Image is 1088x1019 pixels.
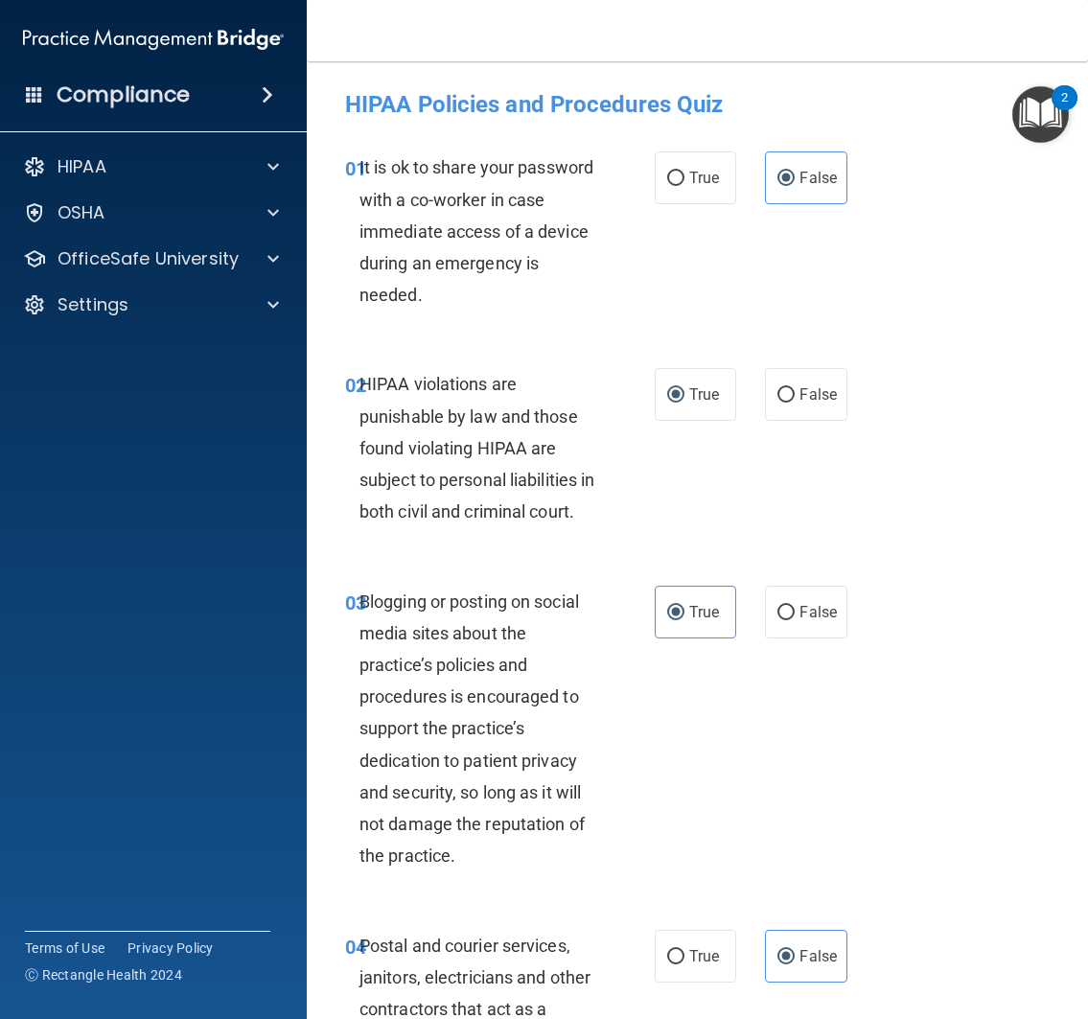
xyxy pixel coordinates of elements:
[58,247,239,270] p: OfficeSafe University
[689,947,719,965] span: True
[345,591,366,614] span: 03
[1061,98,1068,123] div: 2
[799,947,837,965] span: False
[799,385,837,404] span: False
[359,591,585,867] span: Blogging or posting on social media sites about the practice’s policies and procedures is encoura...
[689,169,719,187] span: True
[23,293,279,316] a: Settings
[777,172,795,186] input: False
[777,950,795,964] input: False
[23,155,279,178] a: HIPAA
[127,938,214,958] a: Privacy Policy
[667,606,684,620] input: True
[57,81,190,108] h4: Compliance
[58,201,105,224] p: OSHA
[667,388,684,403] input: True
[23,201,279,224] a: OSHA
[667,172,684,186] input: True
[345,374,366,397] span: 02
[689,385,719,404] span: True
[1012,86,1069,143] button: Open Resource Center, 2 new notifications
[799,169,837,187] span: False
[25,938,104,958] a: Terms of Use
[799,603,837,621] span: False
[359,374,594,521] span: HIPAA violations are punishable by law and those found violating HIPAA are subject to personal li...
[58,155,106,178] p: HIPAA
[25,965,182,984] span: Ⓒ Rectangle Health 2024
[23,20,284,58] img: PMB logo
[667,950,684,964] input: True
[992,887,1065,960] iframe: Drift Widget Chat Controller
[58,293,128,316] p: Settings
[23,247,279,270] a: OfficeSafe University
[777,388,795,403] input: False
[345,92,1050,117] h4: HIPAA Policies and Procedures Quiz
[345,936,366,959] span: 04
[359,157,593,305] span: It is ok to share your password with a co-worker in case immediate access of a device during an e...
[345,157,366,180] span: 01
[689,603,719,621] span: True
[777,606,795,620] input: False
